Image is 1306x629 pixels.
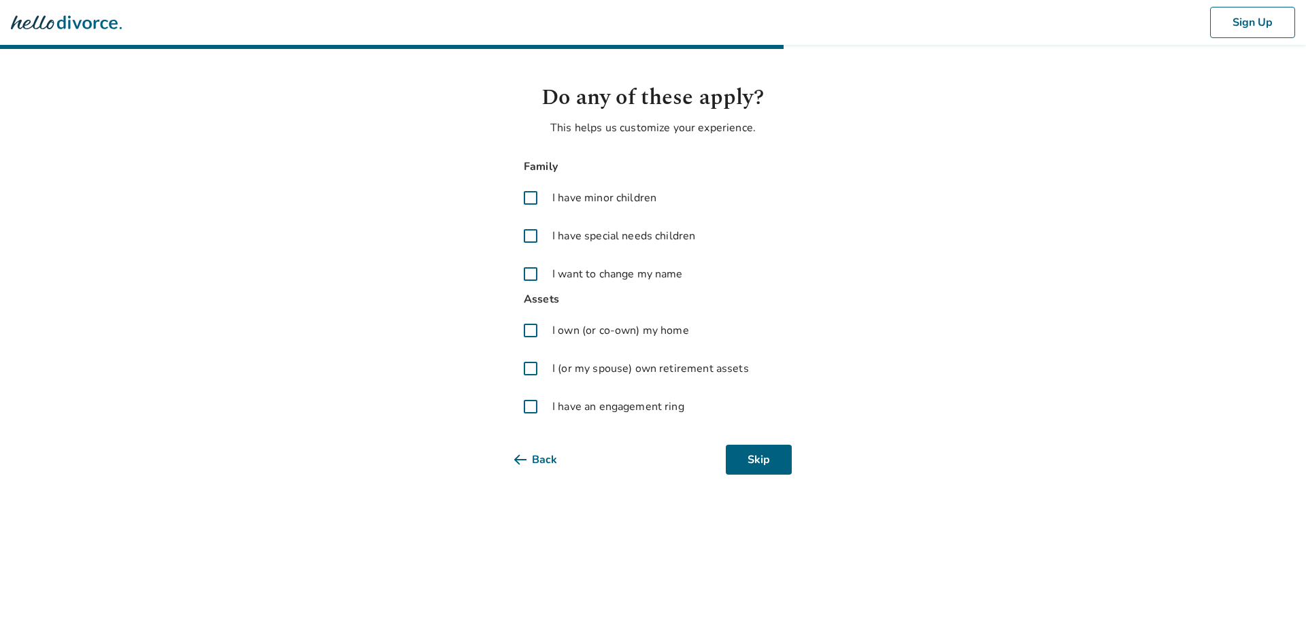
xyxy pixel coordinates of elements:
[514,445,579,475] button: Back
[1238,564,1306,629] iframe: Chat Widget
[552,228,695,244] span: I have special needs children
[552,360,749,377] span: I (or my spouse) own retirement assets
[514,120,792,136] p: This helps us customize your experience.
[552,322,689,339] span: I own (or co-own) my home
[514,82,792,114] h1: Do any of these apply?
[514,158,792,176] span: Family
[726,445,792,475] button: Skip
[514,290,792,309] span: Assets
[1210,7,1295,38] button: Sign Up
[552,190,656,206] span: I have minor children
[552,398,684,415] span: I have an engagement ring
[552,266,683,282] span: I want to change my name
